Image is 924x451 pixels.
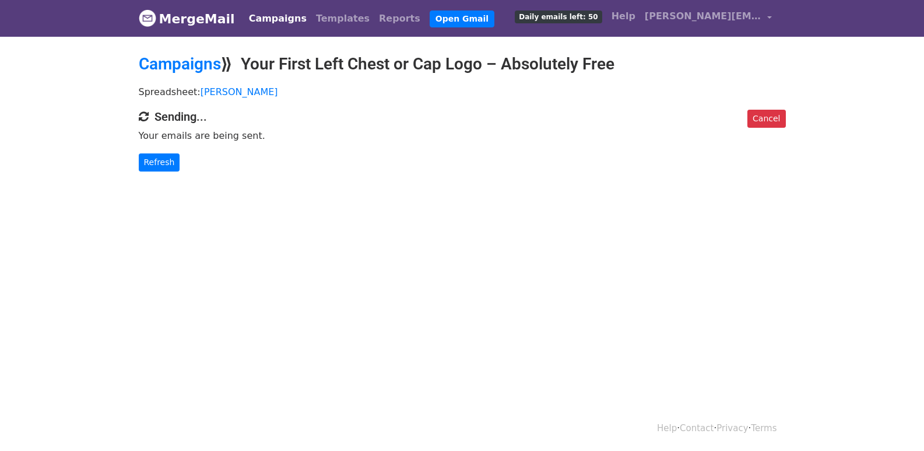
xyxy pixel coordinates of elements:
[657,423,677,433] a: Help
[139,54,786,74] h2: ⟫ Your First Left Chest or Cap Logo – Absolutely Free
[139,86,786,98] p: Spreadsheet:
[201,86,278,97] a: [PERSON_NAME]
[139,54,221,74] a: Campaigns
[645,9,761,23] span: [PERSON_NAME][EMAIL_ADDRESS][DOMAIN_NAME]
[607,5,640,28] a: Help
[139,110,786,124] h4: Sending...
[640,5,777,32] a: [PERSON_NAME][EMAIL_ADDRESS][DOMAIN_NAME]
[139,130,786,142] p: Your emails are being sent.
[139,6,235,31] a: MergeMail
[430,11,494,27] a: Open Gmail
[680,423,714,433] a: Contact
[139,9,156,27] img: MergeMail logo
[751,423,777,433] a: Terms
[866,395,924,451] iframe: Chat Widget
[374,7,425,30] a: Reports
[139,153,180,172] a: Refresh
[510,5,606,28] a: Daily emails left: 50
[244,7,311,30] a: Campaigns
[716,423,748,433] a: Privacy
[515,11,602,23] span: Daily emails left: 50
[747,110,785,128] a: Cancel
[311,7,374,30] a: Templates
